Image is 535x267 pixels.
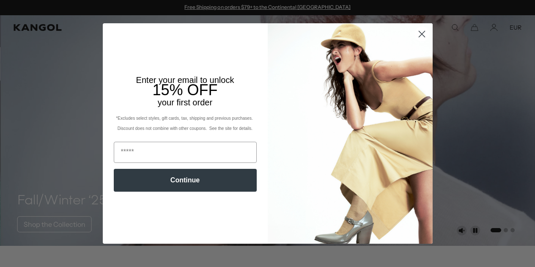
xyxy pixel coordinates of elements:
[268,23,433,243] img: 93be19ad-e773-4382-80b9-c9d740c9197f.jpeg
[158,98,212,107] span: your first order
[114,169,257,192] button: Continue
[136,75,234,85] span: Enter your email to unlock
[116,116,254,131] span: *Excludes select styles, gift cards, tax, shipping and previous purchases. Discount does not comb...
[114,142,257,163] input: Email
[152,81,217,99] span: 15% OFF
[414,27,429,41] button: Close dialog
